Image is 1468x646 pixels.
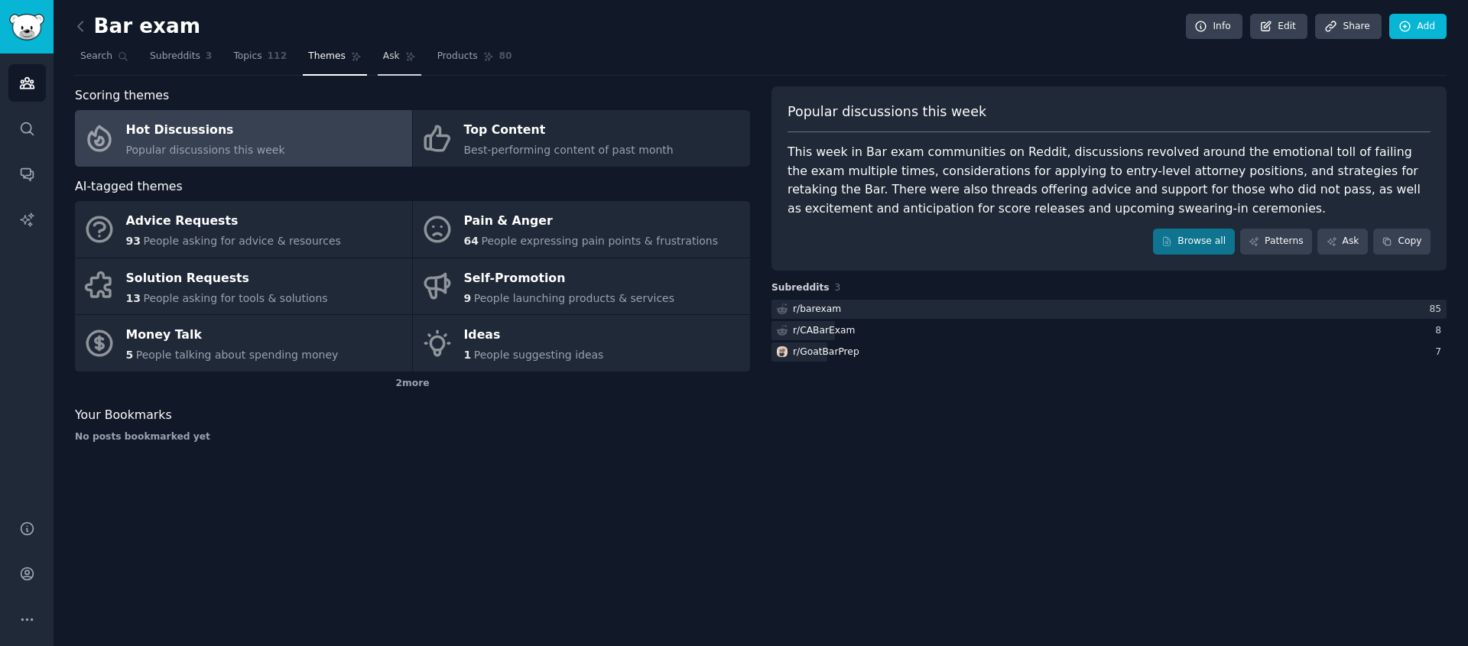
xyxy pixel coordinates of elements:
a: Hot DiscussionsPopular discussions this week [75,110,412,167]
span: Best-performing content of past month [464,144,674,156]
div: 8 [1435,324,1447,338]
div: 2 more [75,372,750,396]
span: Products [437,50,478,63]
a: Themes [303,44,367,76]
span: 93 [126,235,141,247]
a: r/barexam85 [771,300,1447,319]
span: 1 [464,349,472,361]
span: People launching products & services [474,292,674,304]
span: Ask [383,50,400,63]
div: 85 [1429,303,1447,317]
span: AI-tagged themes [75,177,183,196]
span: People talking about spending money [136,349,339,361]
a: Self-Promotion9People launching products & services [413,258,750,315]
span: People asking for tools & solutions [143,292,327,304]
span: Your Bookmarks [75,406,172,425]
img: GummySearch logo [9,14,44,41]
span: 13 [126,292,141,304]
a: Patterns [1240,229,1312,255]
span: Scoring themes [75,86,169,106]
span: Search [80,50,112,63]
a: r/CABarExam8 [771,321,1447,340]
div: Solution Requests [126,266,328,291]
span: People suggesting ideas [474,349,604,361]
div: This week in Bar exam communities on Reddit, discussions revolved around the emotional toll of fa... [788,143,1431,218]
div: Advice Requests [126,209,341,234]
a: Info [1186,14,1242,40]
span: 3 [206,50,213,63]
span: 3 [835,282,841,293]
div: Top Content [464,118,674,143]
span: Themes [308,50,346,63]
span: Subreddits [771,281,830,295]
span: Popular discussions this week [126,144,285,156]
a: Edit [1250,14,1307,40]
a: Advice Requests93People asking for advice & resources [75,201,412,258]
a: Products80 [432,44,518,76]
a: Search [75,44,134,76]
a: Top ContentBest-performing content of past month [413,110,750,167]
a: GoatBarPrepr/GoatBarPrep7 [771,342,1447,362]
span: Popular discussions this week [788,102,986,122]
a: Ask [378,44,421,76]
a: Money Talk5People talking about spending money [75,315,412,372]
a: Ideas1People suggesting ideas [413,315,750,372]
span: 64 [464,235,479,247]
div: Pain & Anger [464,209,719,234]
a: Share [1315,14,1381,40]
span: 9 [464,292,472,304]
h2: Bar exam [75,15,200,39]
span: Subreddits [150,50,200,63]
div: 7 [1435,346,1447,359]
div: Hot Discussions [126,118,285,143]
span: People asking for advice & resources [143,235,340,247]
div: No posts bookmarked yet [75,430,750,444]
div: Ideas [464,323,604,348]
button: Copy [1373,229,1431,255]
div: Self-Promotion [464,266,675,291]
span: 5 [126,349,134,361]
a: Add [1389,14,1447,40]
a: Ask [1317,229,1368,255]
a: Solution Requests13People asking for tools & solutions [75,258,412,315]
a: Browse all [1153,229,1235,255]
img: GoatBarPrep [777,346,788,357]
div: r/ GoatBarPrep [793,346,859,359]
div: r/ barexam [793,303,841,317]
div: Money Talk [126,323,339,348]
span: 112 [268,50,287,63]
a: Pain & Anger64People expressing pain points & frustrations [413,201,750,258]
a: Topics112 [228,44,292,76]
span: 80 [499,50,512,63]
span: People expressing pain points & frustrations [481,235,718,247]
span: Topics [233,50,261,63]
div: r/ CABarExam [793,324,855,338]
a: Subreddits3 [145,44,217,76]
